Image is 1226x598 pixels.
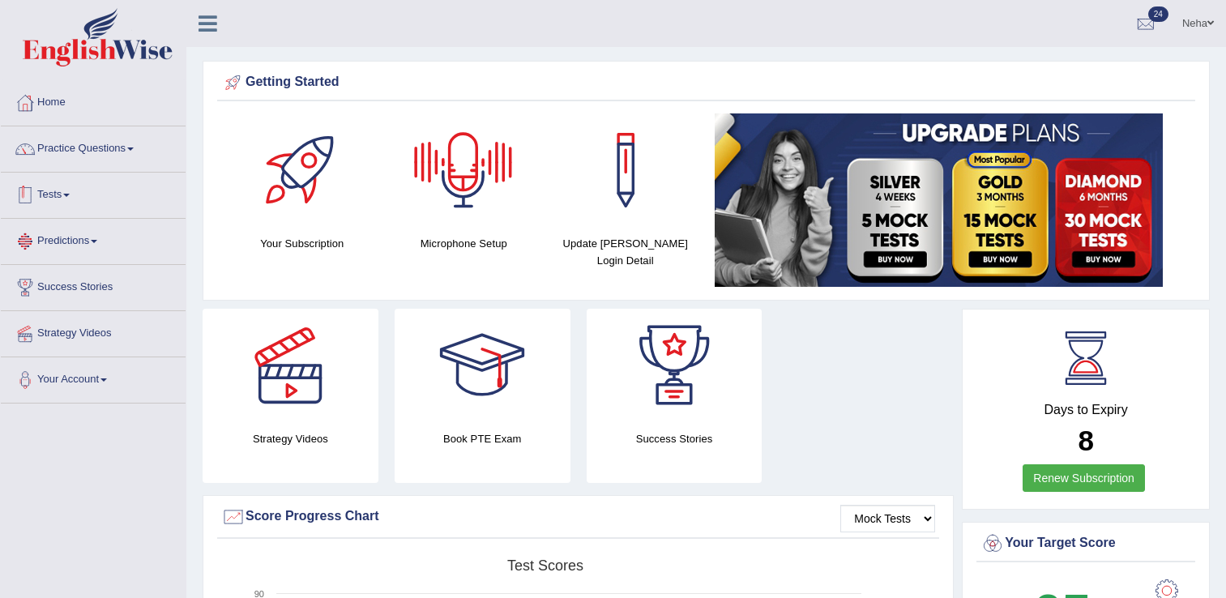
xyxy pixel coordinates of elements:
[221,505,935,529] div: Score Progress Chart
[1,80,186,121] a: Home
[507,557,583,574] tspan: Test scores
[980,532,1191,556] div: Your Target Score
[1078,425,1093,456] b: 8
[1,357,186,398] a: Your Account
[1,265,186,305] a: Success Stories
[715,113,1163,287] img: small5.jpg
[221,70,1191,95] div: Getting Started
[980,403,1191,417] h4: Days to Expiry
[203,430,378,447] h4: Strategy Videos
[229,235,375,252] h4: Your Subscription
[391,235,537,252] h4: Microphone Setup
[1148,6,1168,22] span: 24
[587,430,763,447] h4: Success Stories
[1,311,186,352] a: Strategy Videos
[1,219,186,259] a: Predictions
[1023,464,1145,492] a: Renew Subscription
[395,430,570,447] h4: Book PTE Exam
[553,235,698,269] h4: Update [PERSON_NAME] Login Detail
[1,173,186,213] a: Tests
[1,126,186,167] a: Practice Questions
